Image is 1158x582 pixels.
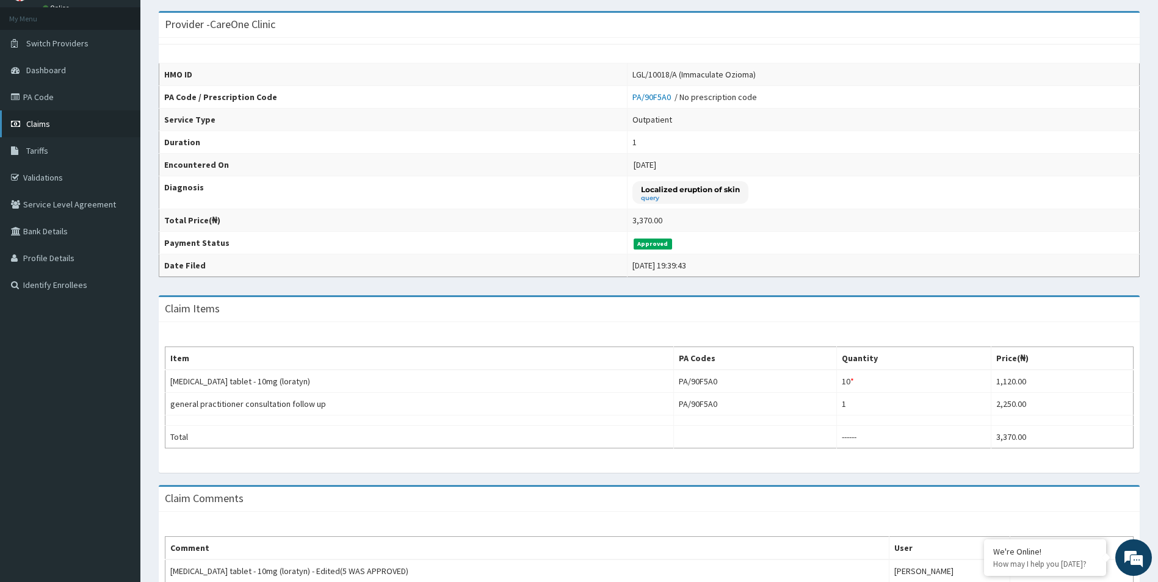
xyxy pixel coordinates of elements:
th: PA Codes [673,347,836,370]
span: Tariffs [26,145,48,156]
h3: Provider - CareOne Clinic [165,19,275,30]
span: [DATE] [634,159,656,170]
td: 2,250.00 [991,393,1133,415]
td: 1 [836,393,991,415]
td: 3,370.00 [991,426,1133,448]
span: Approved [634,239,672,250]
th: User [889,537,1010,560]
th: PA Code / Prescription Code [159,86,628,109]
div: Outpatient [632,113,672,126]
td: [MEDICAL_DATA] tablet - 10mg (loratyn) [165,370,674,393]
span: Dashboard [26,65,66,76]
th: Total Price(₦) [159,209,628,232]
td: PA/90F5A0 [673,393,836,415]
th: Price(₦) [991,347,1133,370]
td: 1,120.00 [991,370,1133,393]
th: Service Type [159,109,628,131]
th: Date [1010,537,1134,560]
th: Diagnosis [159,176,628,209]
td: general practitioner consultation follow up [165,393,674,415]
div: We're Online! [993,546,1097,557]
small: query [641,195,740,201]
p: How may I help you today? [993,559,1097,569]
div: 3,370.00 [632,214,662,226]
span: We're online! [71,154,168,277]
textarea: Type your message and hit 'Enter' [6,333,233,376]
h3: Claim Items [165,303,220,314]
th: Payment Status [159,232,628,254]
p: Localized eruption of skin [641,184,740,195]
td: 10 [836,370,991,393]
th: Encountered On [159,154,628,176]
th: HMO ID [159,63,628,86]
span: Claims [26,118,50,129]
div: [DATE] 19:39:43 [632,259,686,271]
div: / No prescription code [632,91,757,103]
div: 1 [632,136,637,148]
h3: Claim Comments [165,493,244,504]
td: ------ [836,426,991,448]
th: Comment [165,537,889,560]
td: Total [165,426,674,448]
span: Switch Providers [26,38,89,49]
div: Minimize live chat window [200,6,230,35]
td: PA/90F5A0 [673,370,836,393]
img: d_794563401_company_1708531726252_794563401 [23,61,49,92]
th: Date Filed [159,254,628,277]
div: Chat with us now [63,68,205,84]
th: Duration [159,131,628,154]
a: Online [43,4,72,12]
th: Item [165,347,674,370]
div: LGL/10018/A (Immaculate Ozioma) [632,68,756,81]
a: PA/90F5A0 [632,92,675,102]
th: Quantity [836,347,991,370]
